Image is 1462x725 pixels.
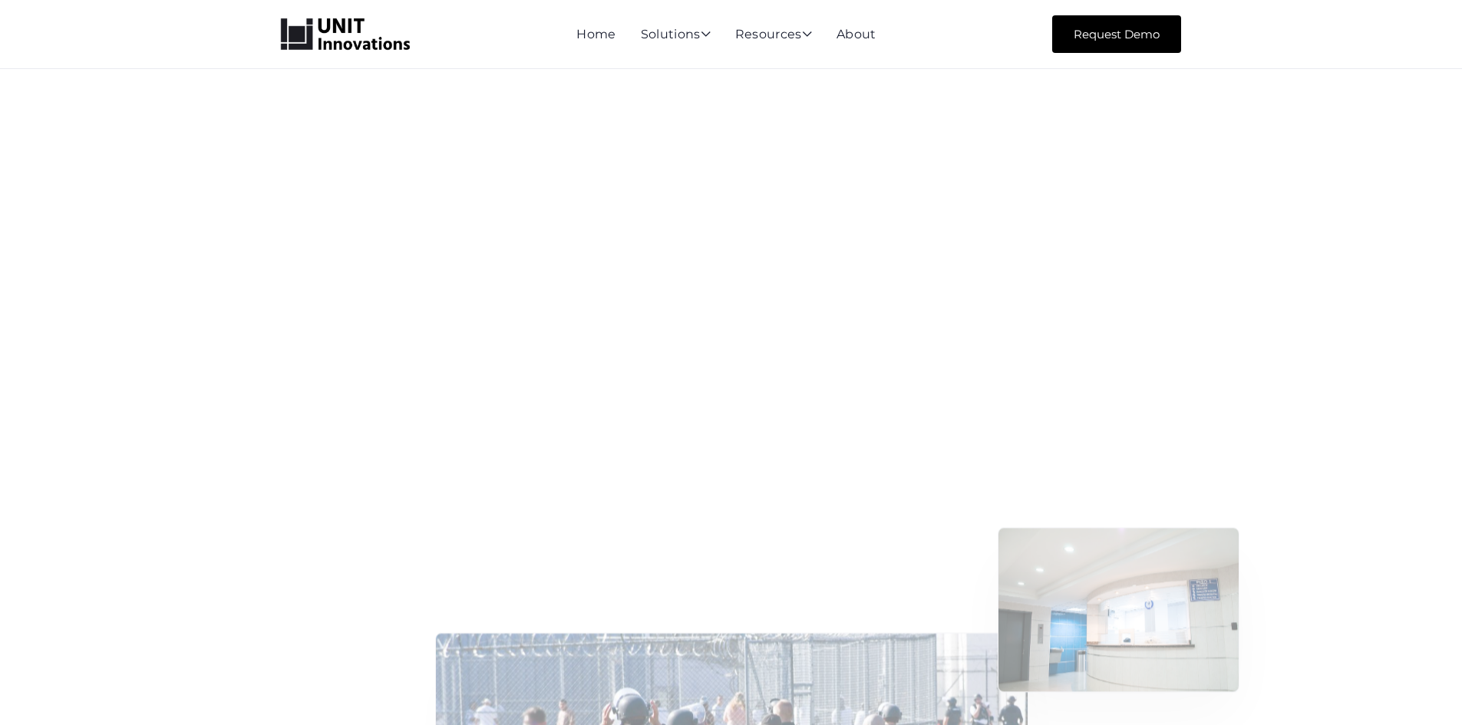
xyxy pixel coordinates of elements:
div: Solutions [641,28,711,42]
div: Resources [735,28,812,42]
div: Solutions [641,28,711,42]
span:  [701,28,711,40]
div: Resources [735,28,812,42]
a: About [837,27,876,41]
a: Request Demo [1052,15,1181,53]
a: home [281,18,410,51]
a: Home [576,27,615,41]
span:  [802,28,812,40]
